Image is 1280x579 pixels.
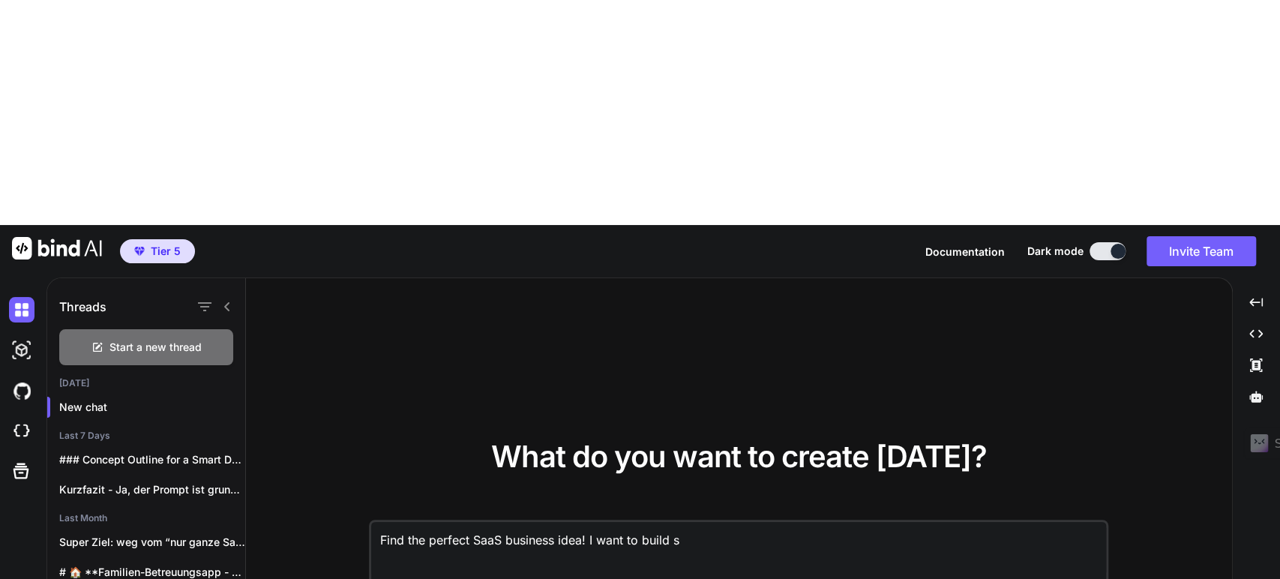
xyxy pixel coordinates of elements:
span: Documentation [925,245,1005,258]
img: githubDark [9,378,34,403]
h2: Last 7 Days [47,430,245,442]
button: Documentation [925,244,1005,259]
button: premiumTier 5 [120,239,195,263]
img: premium [134,247,145,256]
h2: [DATE] [47,377,245,389]
span: Dark mode [1027,244,1084,259]
img: darkChat [9,297,34,322]
p: New chat [59,400,245,415]
img: darkAi-studio [9,337,34,363]
h1: Threads [59,298,106,316]
textarea: Find the perfect SaaS business idea! I want to build s [371,522,1106,577]
p: Super Ziel: weg vom “nur ganze Saison... [59,535,245,550]
p: ### Concept Outline for a Smart Data... [59,452,245,467]
p: Kurzfazit - Ja, der Prompt ist grundsätzlich... [59,482,245,497]
span: What do you want to create [DATE]? [491,438,987,475]
span: Start a new thread [109,340,202,355]
img: cloudideIcon [9,418,34,444]
span: Tier 5 [151,244,181,259]
h2: Last Month [47,512,245,524]
img: Bind AI [12,237,102,259]
button: Invite Team [1147,236,1256,266]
